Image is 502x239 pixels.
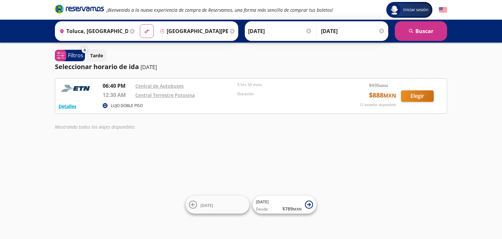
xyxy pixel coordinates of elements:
button: English [439,6,447,14]
button: Tarde [87,49,107,62]
p: Tarde [90,52,103,59]
p: LUJO DOBLE PISO [111,103,143,109]
p: 12:30 AM [103,91,132,99]
i: Brand Logo [55,4,104,14]
input: Elegir Fecha [248,23,312,39]
small: MXN [379,83,388,88]
button: [DATE] [186,196,249,214]
p: 12 asientos disponibles [360,102,396,108]
span: $ 935 [369,82,388,89]
input: Opcional [321,23,385,39]
button: 0Filtros [55,50,85,61]
em: Mostrando todos los viajes disponibles [55,124,135,130]
span: 0 [84,47,86,53]
a: Brand Logo [55,4,104,16]
span: Desde: [256,206,269,212]
p: 5 hrs 50 mins [237,82,336,88]
p: Duración [237,91,336,97]
a: Central de Autobuses [135,83,184,89]
button: Elegir [401,90,434,102]
p: Seleccionar horario de ida [55,62,139,72]
button: Buscar [395,21,447,41]
button: Detalles [59,103,76,110]
button: [DATE]Desde:$789MXN [253,196,316,214]
span: $ 789 [282,205,302,212]
span: [DATE] [200,202,213,208]
span: $ 888 [369,90,396,100]
img: RESERVAMOS [59,82,94,95]
small: MXN [383,92,396,99]
input: Buscar Destino [157,23,228,39]
a: Central Terrestre Potosina [135,92,195,98]
input: Buscar Origen [57,23,128,39]
p: [DATE] [141,63,157,71]
small: MXN [293,207,302,211]
p: Filtros [68,51,83,59]
span: Iniciar sesión [401,7,431,13]
em: ¡Bienvenido a la nueva experiencia de compra de Reservamos, una forma más sencilla de comprar tus... [107,7,333,13]
p: 06:40 PM [103,82,132,90]
span: [DATE] [256,199,269,205]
